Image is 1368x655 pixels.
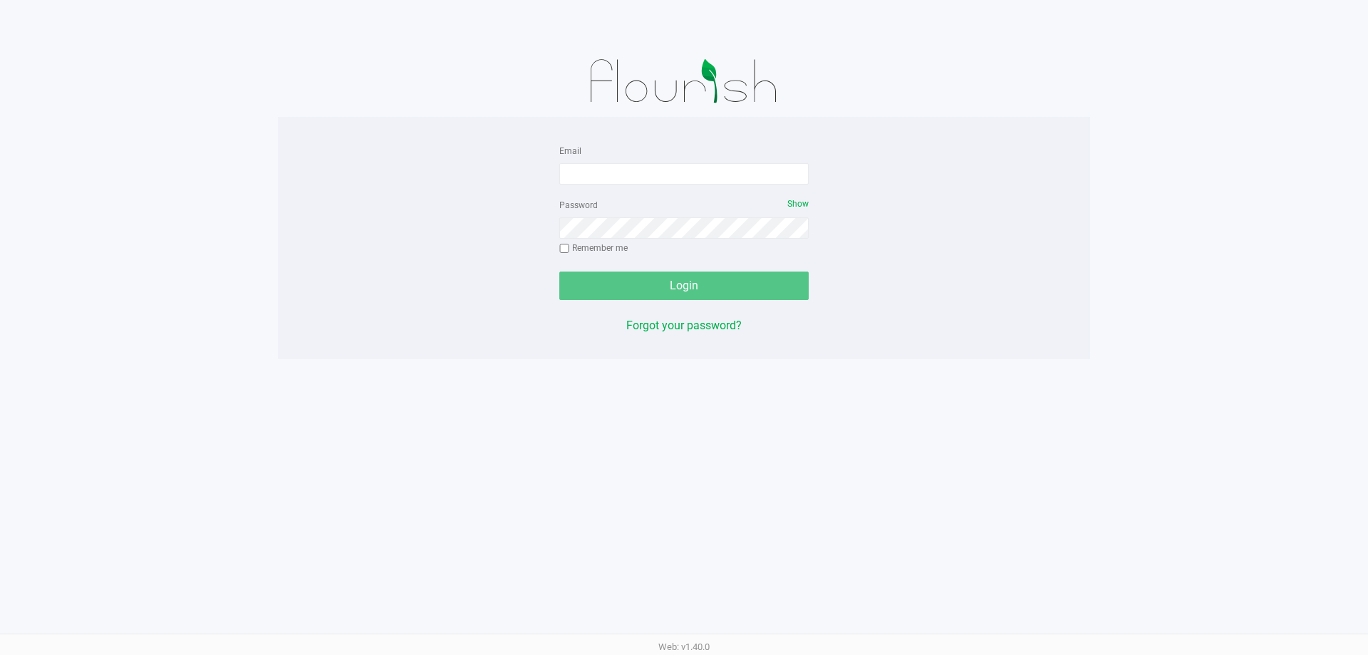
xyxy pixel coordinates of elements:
span: Web: v1.40.0 [658,641,710,652]
label: Email [559,145,581,158]
button: Forgot your password? [626,317,742,334]
label: Remember me [559,242,628,254]
label: Password [559,199,598,212]
input: Remember me [559,244,569,254]
span: Show [787,199,809,209]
